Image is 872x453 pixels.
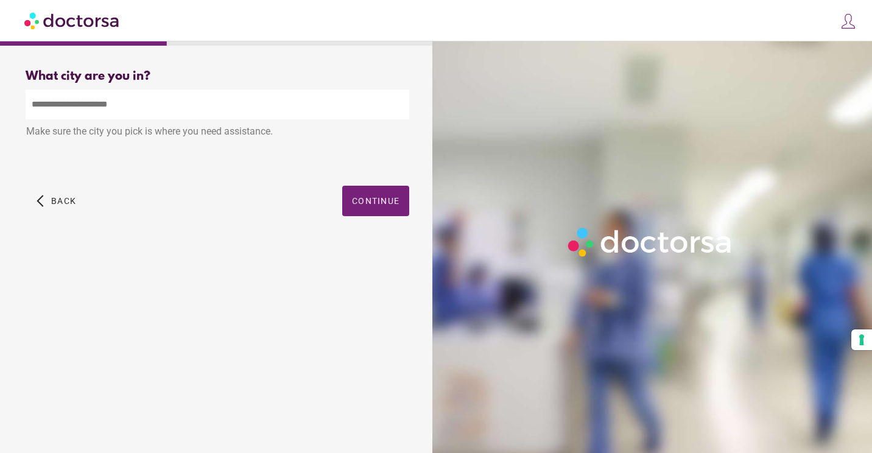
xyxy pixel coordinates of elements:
div: What city are you in? [26,69,409,83]
img: icons8-customer-100.png [840,13,857,30]
span: Back [51,196,76,206]
img: Doctorsa.com [24,7,121,34]
button: Your consent preferences for tracking technologies [851,329,872,350]
div: Make sure the city you pick is where you need assistance. [26,119,409,146]
span: Continue [352,196,399,206]
button: arrow_back_ios Back [32,186,81,216]
button: Continue [342,186,409,216]
img: Logo-Doctorsa-trans-White-partial-flat.png [563,223,737,262]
